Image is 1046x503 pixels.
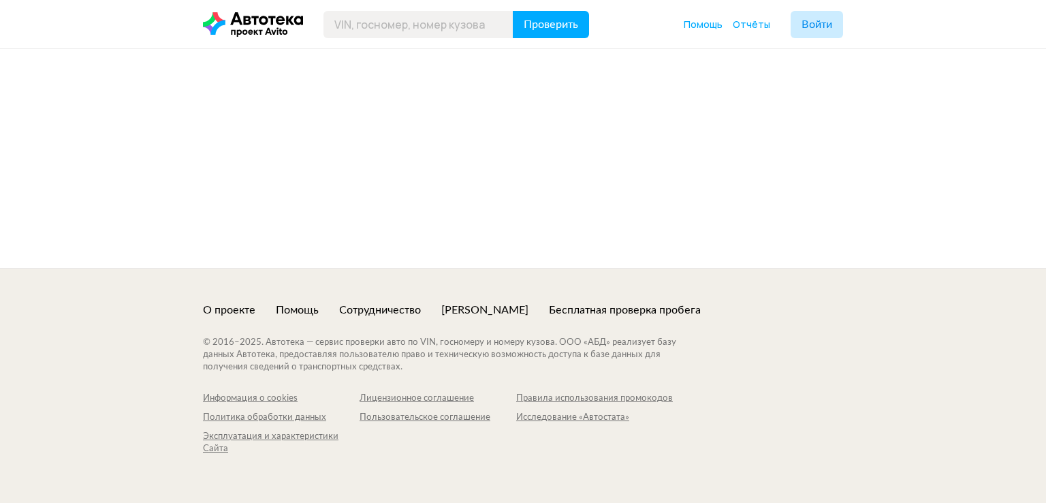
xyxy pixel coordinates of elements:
a: Помощь [684,18,723,31]
a: Помощь [276,303,319,318]
a: Лицензионное соглашение [360,393,516,405]
a: Пользовательское соглашение [360,412,516,424]
a: Политика обработки данных [203,412,360,424]
a: Эксплуатация и характеристики Сайта [203,431,360,455]
span: Проверить [524,19,578,30]
a: Отчёты [733,18,770,31]
a: О проекте [203,303,255,318]
button: Войти [791,11,843,38]
a: Информация о cookies [203,393,360,405]
a: Исследование «Автостата» [516,412,673,424]
button: Проверить [513,11,589,38]
a: [PERSON_NAME] [441,303,528,318]
a: Бесплатная проверка пробега [549,303,701,318]
input: VIN, госномер, номер кузова [323,11,513,38]
a: Правила использования промокодов [516,393,673,405]
div: © 2016– 2025 . Автотека — сервис проверки авто по VIN, госномеру и номеру кузова. ООО «АБД» реали... [203,337,703,374]
a: Сотрудничество [339,303,421,318]
span: Войти [802,19,832,30]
